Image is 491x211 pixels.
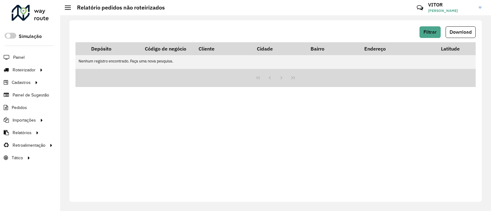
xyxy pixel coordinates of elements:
[13,130,32,136] span: Relatórios
[13,92,49,98] span: Painel de Sugestão
[437,42,490,55] th: Latitude
[13,67,36,73] span: Roteirizador
[428,8,474,13] span: [PERSON_NAME]
[12,155,23,161] span: Tático
[87,42,141,55] th: Depósito
[413,1,427,14] a: Contato Rápido
[194,42,256,55] th: Cliente
[253,42,306,55] th: Cidade
[360,42,437,55] th: Endereço
[19,33,42,40] label: Simulação
[12,79,31,86] span: Cadastros
[13,54,25,61] span: Painel
[419,26,441,38] button: Filtrar
[428,2,474,8] h3: VITOR
[13,117,36,123] span: Importações
[450,29,472,35] span: Download
[12,104,27,111] span: Pedidos
[13,142,45,149] span: Retroalimentação
[141,42,194,55] th: Código de negócio
[423,29,437,35] span: Filtrar
[71,4,165,11] h2: Relatório pedidos não roteirizados
[446,26,476,38] button: Download
[306,42,360,55] th: Bairro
